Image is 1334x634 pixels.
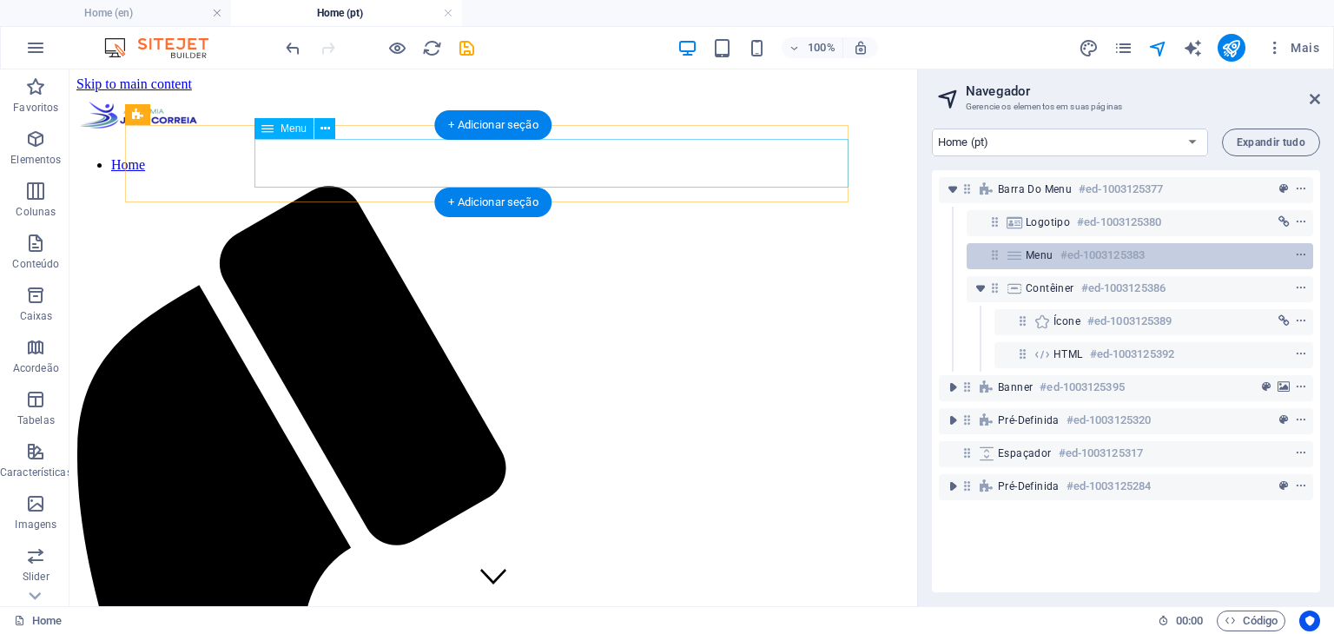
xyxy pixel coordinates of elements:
p: Tabelas [17,413,55,427]
button: background [1275,377,1292,398]
a: Skip to main content [7,7,122,22]
button: context-menu [1292,245,1310,266]
button: reload [421,37,442,58]
h2: Navegador [966,83,1320,99]
h6: #ed-1003125377 [1079,179,1163,200]
button: publish [1218,34,1245,62]
i: Navegador [1148,38,1168,58]
button: context-menu [1292,443,1310,464]
span: HTML [1053,347,1083,361]
p: Colunas [16,205,56,219]
button: toggle-expand [942,410,963,431]
i: Recarregar página [422,38,442,58]
span: Banner [998,380,1033,394]
span: 00 00 [1176,611,1203,631]
h4: Home (pt) [231,3,462,23]
button: context-menu [1292,377,1310,398]
p: Slider [23,570,50,584]
h6: #ed-1003125317 [1059,443,1143,464]
i: Design (Ctrl+Alt+Y) [1079,38,1099,58]
span: Ícone [1053,314,1080,328]
i: Salvar (Ctrl+S) [457,38,477,58]
h6: #ed-1003125380 [1077,212,1161,233]
span: Código [1225,611,1278,631]
button: preset [1275,410,1292,431]
button: toggle-expand [942,179,963,200]
div: + Adicionar seção [434,110,551,140]
button: pages [1113,37,1134,58]
button: context-menu [1292,476,1310,497]
button: Usercentrics [1299,611,1320,631]
i: Desfazer: Apagar elementos (Ctrl+Z) [283,38,303,58]
button: context-menu [1292,344,1310,365]
h6: #ed-1003125386 [1081,278,1166,299]
h6: #ed-1003125320 [1067,410,1151,431]
button: toggle-expand [970,278,991,299]
h6: #ed-1003125392 [1090,344,1174,365]
button: text_generator [1183,37,1204,58]
h6: 100% [808,37,835,58]
button: 100% [782,37,843,58]
i: Páginas (Ctrl+Alt+S) [1113,38,1133,58]
span: Logotipo [1026,215,1070,229]
button: link [1275,212,1292,233]
p: Favoritos [13,101,58,115]
button: preset [1258,377,1275,398]
span: Menu [1026,248,1053,262]
button: toggle-expand [942,476,963,497]
h6: #ed-1003125395 [1040,377,1124,398]
span: Menu [281,123,307,134]
span: : [1188,614,1191,627]
button: context-menu [1292,278,1310,299]
h6: #ed-1003125284 [1067,476,1151,497]
h6: Tempo de sessão [1158,611,1204,631]
button: Mais [1259,34,1326,62]
p: Caixas [20,309,53,323]
button: save [456,37,477,58]
button: context-menu [1292,179,1310,200]
span: Expandir tudo [1237,137,1305,148]
i: AI Writer [1183,38,1203,58]
p: Elementos [10,153,61,167]
div: + Adicionar seção [434,188,551,217]
button: preset [1275,476,1292,497]
button: Código [1217,611,1285,631]
span: Contêiner [1026,281,1074,295]
span: Pré-definida [998,413,1060,427]
img: Editor Logo [100,37,230,58]
button: context-menu [1292,410,1310,431]
span: Pré-definida [998,479,1060,493]
p: Acordeão [13,361,59,375]
a: Clique para cancelar a seleção. Clique duas vezes para abrir as Páginas [14,611,62,631]
button: toggle-expand [942,377,963,398]
h6: #ed-1003125383 [1060,245,1145,266]
i: Publicar [1221,38,1241,58]
button: undo [282,37,303,58]
button: design [1079,37,1100,58]
span: Espaçador [998,446,1052,460]
button: preset [1275,179,1292,200]
button: context-menu [1292,212,1310,233]
button: link [1275,311,1292,332]
p: Conteúdo [12,257,59,271]
span: Barra do Menu [998,182,1072,196]
p: Imagens [15,518,56,532]
button: Clique aqui para sair do modo de visualização e continuar editando [386,37,407,58]
button: navigator [1148,37,1169,58]
button: Expandir tudo [1222,129,1320,156]
h3: Gerencie os elementos em suas páginas [966,99,1285,115]
h6: #ed-1003125389 [1087,311,1172,332]
i: Ao redimensionar, ajusta automaticamente o nível de zoom para caber no dispositivo escolhido. [853,40,868,56]
span: Mais [1266,39,1319,56]
button: context-menu [1292,311,1310,332]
